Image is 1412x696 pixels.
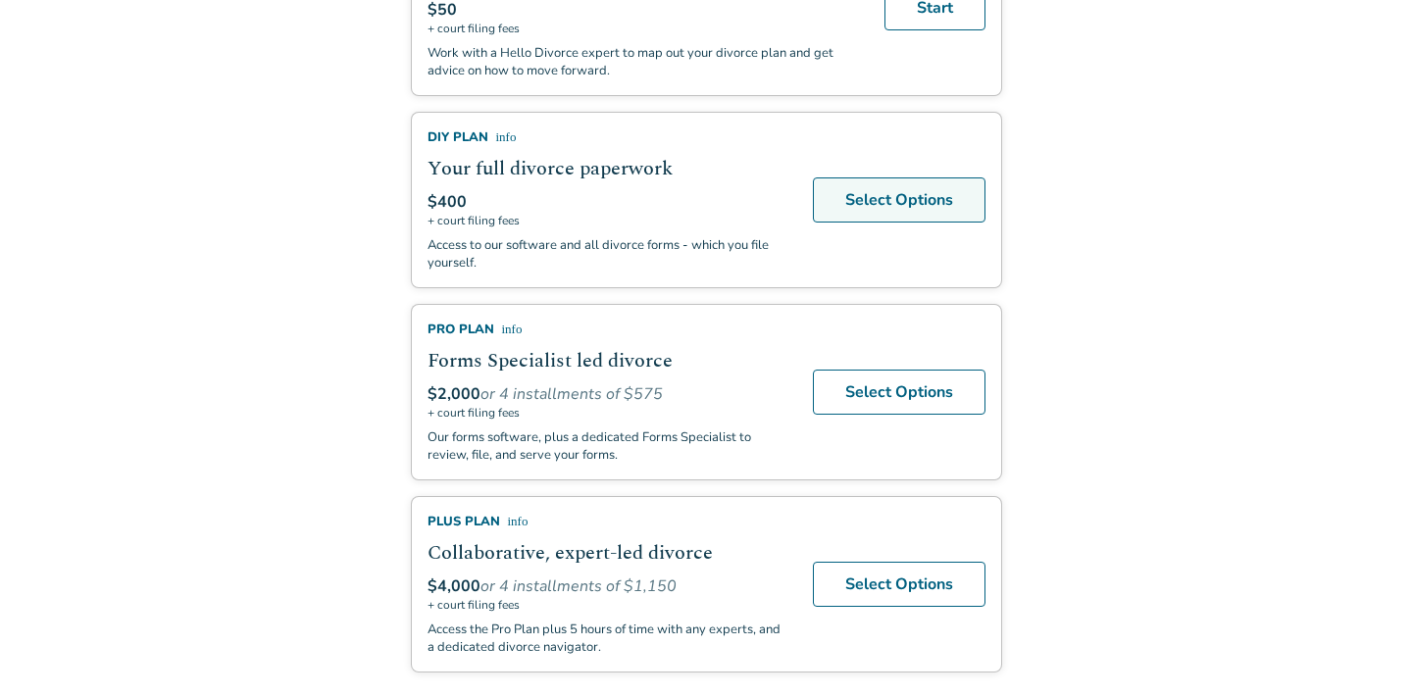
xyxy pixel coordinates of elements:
iframe: Chat Widget [1314,602,1412,696]
p: Access the Pro Plan plus 5 hours of time with any experts, and a dedicated divorce navigator. [428,621,789,656]
p: Our forms software, plus a dedicated Forms Specialist to review, file, and serve your forms. [428,428,789,464]
span: $400 [428,191,467,213]
span: info [508,515,529,527]
div: or 4 installments of $1,150 [428,575,789,597]
span: info [502,323,523,335]
span: + court filing fees [428,21,861,36]
h2: Collaborative, expert-led divorce [428,538,789,568]
span: + court filing fees [428,213,789,228]
p: Work with a Hello Divorce expert to map out your divorce plan and get advice on how to move forward. [428,44,861,79]
div: Plus Plan [428,513,789,530]
h2: Forms Specialist led divorce [428,346,789,375]
div: Pro Plan [428,321,789,338]
span: + court filing fees [428,405,789,421]
a: Select Options [813,177,985,223]
span: info [496,130,517,143]
div: or 4 installments of $575 [428,383,789,405]
h2: Your full divorce paperwork [428,154,789,183]
div: DIY Plan [428,128,789,146]
a: Select Options [813,562,985,607]
a: Select Options [813,370,985,415]
p: Access to our software and all divorce forms - which you file yourself. [428,236,789,272]
span: + court filing fees [428,597,789,613]
span: $2,000 [428,383,480,405]
span: $4,000 [428,575,480,597]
